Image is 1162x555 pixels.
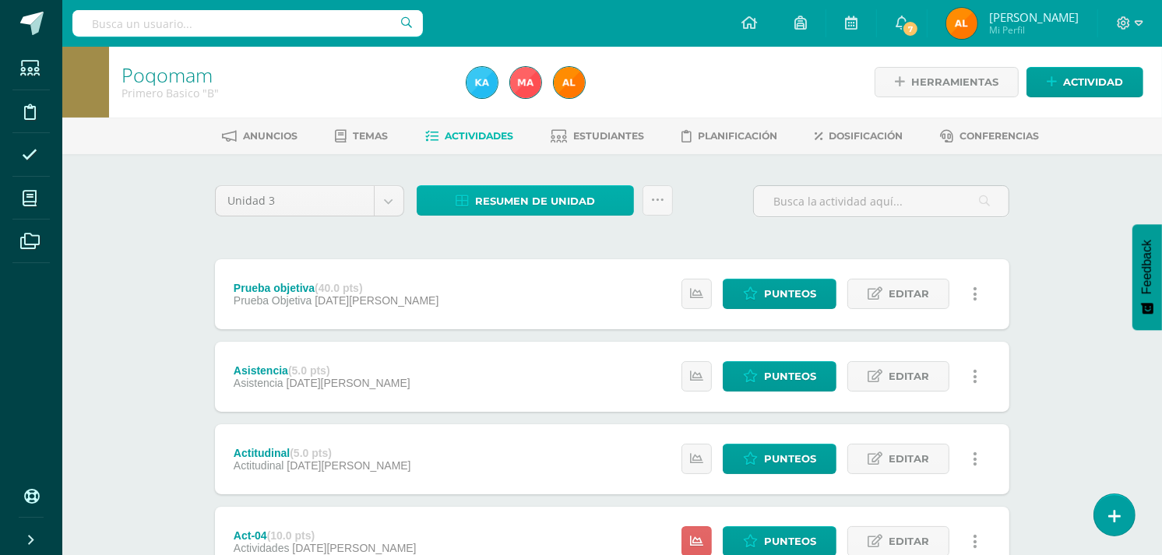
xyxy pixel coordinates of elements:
span: Prueba Objetiva [234,294,312,307]
span: Planificación [699,130,778,142]
strong: (5.0 pts) [288,364,330,377]
input: Busca un usuario... [72,10,423,37]
a: Unidad 3 [216,186,403,216]
span: Dosificación [829,130,903,142]
a: Herramientas [875,67,1019,97]
a: Conferencias [941,124,1040,149]
a: Planificación [682,124,778,149]
span: Editar [889,444,929,473]
span: Actitudinal [234,459,284,472]
a: Poqomam [121,61,213,88]
a: Actividades [426,124,514,149]
span: 7 [902,20,919,37]
strong: (5.0 pts) [290,447,332,459]
a: Estudiantes [551,124,645,149]
span: Conferencias [960,130,1040,142]
h1: Poqomam [121,64,448,86]
span: [DATE][PERSON_NAME] [292,542,416,554]
span: Editar [889,279,929,308]
span: Anuncios [244,130,298,142]
input: Busca la actividad aquí... [754,186,1009,216]
a: Actividad [1026,67,1143,97]
span: [PERSON_NAME] [989,9,1079,25]
span: [DATE][PERSON_NAME] [287,377,410,389]
span: Punteos [764,362,816,391]
span: Actividades [445,130,514,142]
span: Estudiantes [574,130,645,142]
div: Prueba objetiva [234,282,439,294]
span: Editar [889,362,929,391]
div: Act-04 [234,529,417,542]
img: 7c522403d9ccf42216f7c099d830469e.png [946,8,977,39]
span: Herramientas [911,68,998,97]
span: Temas [354,130,389,142]
span: Punteos [764,279,816,308]
span: [DATE][PERSON_NAME] [315,294,438,307]
span: [DATE][PERSON_NAME] [287,459,410,472]
a: Resumen de unidad [417,185,634,216]
strong: (40.0 pts) [315,282,362,294]
span: Resumen de unidad [475,187,595,216]
a: Anuncios [223,124,298,149]
strong: (10.0 pts) [267,529,315,542]
span: Asistencia [234,377,283,389]
a: Punteos [723,279,836,309]
div: Asistencia [234,364,410,377]
span: Unidad 3 [227,186,362,216]
img: 258196113818b181416f1cb94741daed.png [467,67,498,98]
span: Mi Perfil [989,23,1079,37]
div: Primero Basico 'B' [121,86,448,100]
a: Temas [336,124,389,149]
span: Actividad [1063,68,1123,97]
button: Feedback - Mostrar encuesta [1132,224,1162,330]
span: Actividades [234,542,290,554]
img: 0183f867e09162c76e2065f19ee79ccf.png [510,67,541,98]
span: Punteos [764,444,816,473]
span: Feedback [1140,240,1154,294]
a: Dosificación [815,124,903,149]
div: Actitudinal [234,447,411,459]
a: Punteos [723,361,836,392]
a: Punteos [723,444,836,474]
img: 7c522403d9ccf42216f7c099d830469e.png [554,67,585,98]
